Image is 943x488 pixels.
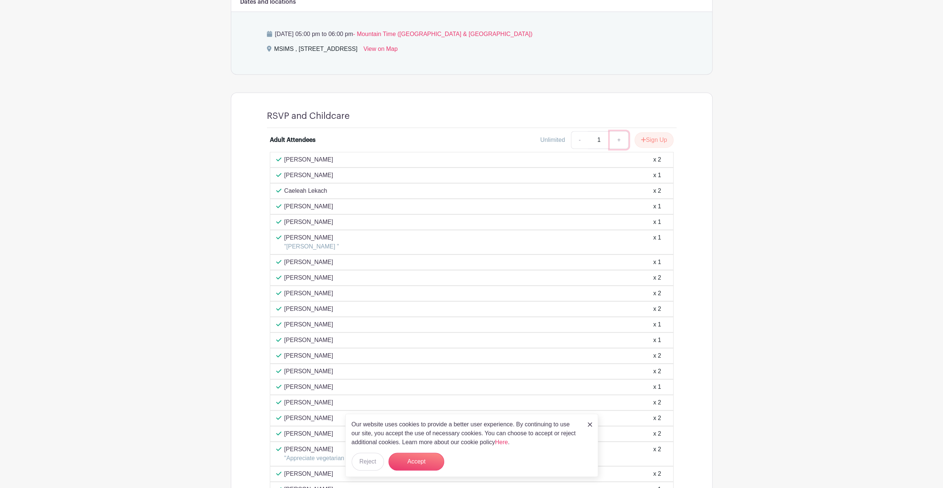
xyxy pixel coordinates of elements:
div: x 2 [653,469,661,478]
p: [PERSON_NAME] [284,336,333,345]
p: [PERSON_NAME] [284,273,333,282]
a: + [610,131,628,149]
div: x 1 [653,202,661,211]
p: [PERSON_NAME] [284,429,333,438]
p: [PERSON_NAME] [284,398,333,407]
div: x 1 [653,218,661,227]
p: [PERSON_NAME] [284,258,333,267]
div: x 2 [653,186,661,195]
div: x 2 [653,398,661,407]
div: x 2 [653,289,661,298]
div: x 2 [653,414,661,423]
div: x 1 [653,336,661,345]
div: x 2 [653,351,661,360]
div: MSIMS , [STREET_ADDRESS] [274,45,358,56]
p: [PERSON_NAME] [284,155,333,164]
div: x 2 [653,429,661,438]
p: [PERSON_NAME] [284,233,339,242]
p: Our website uses cookies to provide a better user experience. By continuing to use our site, you ... [352,420,580,447]
div: x 2 [653,445,661,463]
p: [PERSON_NAME] [284,289,333,298]
div: x 2 [653,273,661,282]
div: x 2 [653,367,661,376]
p: [PERSON_NAME] [284,414,333,423]
p: [PERSON_NAME] [284,218,333,227]
p: [DATE] 05:00 pm to 06:00 pm [267,30,676,39]
p: [PERSON_NAME] [284,383,333,391]
p: [PERSON_NAME] [284,305,333,313]
button: Sign Up [634,132,674,148]
a: - [571,131,588,149]
p: [PERSON_NAME] [284,351,333,360]
button: Accept [388,453,444,471]
p: [PERSON_NAME] [284,367,333,376]
div: x 1 [653,258,661,267]
img: close_button-5f87c8562297e5c2d7936805f587ecaba9071eb48480494691a3f1689db116b3.svg [588,422,592,427]
div: x 1 [653,233,661,251]
p: [PERSON_NAME] [284,469,333,478]
div: x 1 [653,383,661,391]
p: "Appreciate vegetarian dinner options!" [284,454,387,463]
div: x 1 [653,171,661,180]
div: Adult Attendees [270,136,316,144]
p: [PERSON_NAME] [284,445,387,454]
h4: RSVP and Childcare [267,111,350,121]
span: - Mountain Time ([GEOGRAPHIC_DATA] & [GEOGRAPHIC_DATA]) [353,31,532,37]
a: Here [495,439,508,445]
p: [PERSON_NAME] [284,171,333,180]
div: x 2 [653,305,661,313]
p: [PERSON_NAME] [284,320,333,329]
button: Reject [352,453,384,471]
p: [PERSON_NAME] [284,202,333,211]
p: Caeleah Lekach [284,186,327,195]
div: x 1 [653,320,661,329]
p: "[PERSON_NAME] " [284,242,339,251]
div: Unlimited [540,136,565,144]
div: x 2 [653,155,661,164]
a: View on Map [364,45,398,56]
